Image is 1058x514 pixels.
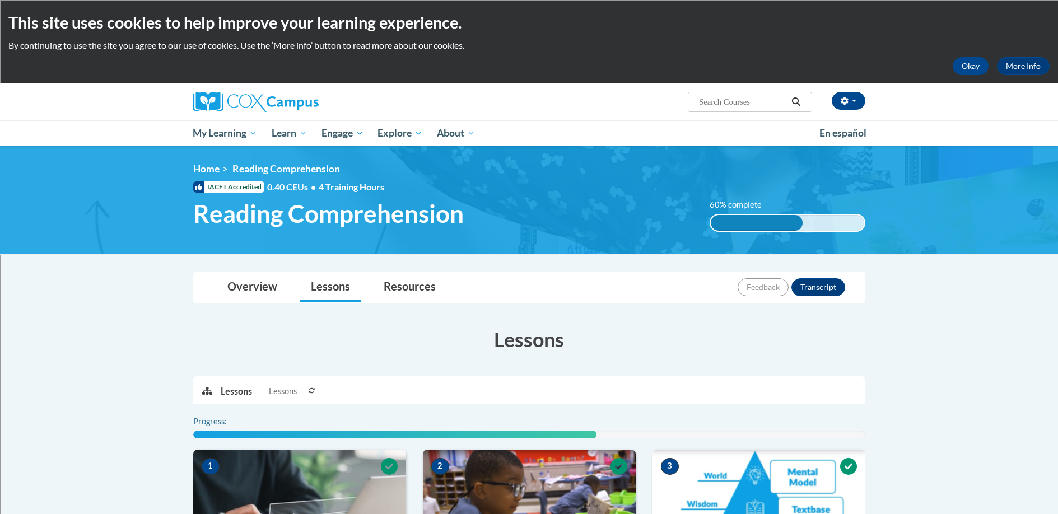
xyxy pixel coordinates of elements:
[812,122,874,145] a: En español
[193,181,264,193] span: IACET Accredited
[710,199,774,211] label: 60% complete
[232,163,340,175] span: Reading Comprehension
[711,215,803,231] div: 60% complete
[370,120,430,146] a: Explore
[193,92,406,112] a: Cox Campus
[430,120,482,146] a: About
[264,120,314,146] a: Learn
[377,127,422,140] span: Explore
[186,120,265,146] a: My Learning
[193,127,257,140] span: My Learning
[267,181,319,193] span: 0.40 CEUs
[193,163,220,175] a: Home
[698,95,787,109] input: Search Courses
[193,92,319,112] img: Cox Campus
[321,127,363,140] span: Engage
[272,127,307,140] span: Learn
[787,95,804,109] button: Search
[819,127,866,139] span: En español
[319,181,384,192] span: 4 Training Hours
[176,120,882,146] div: Main menu
[437,127,475,140] span: About
[314,120,371,146] a: Engage
[193,199,464,228] span: Reading Comprehension
[311,181,316,192] span: •
[832,92,865,110] button: Account Settings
